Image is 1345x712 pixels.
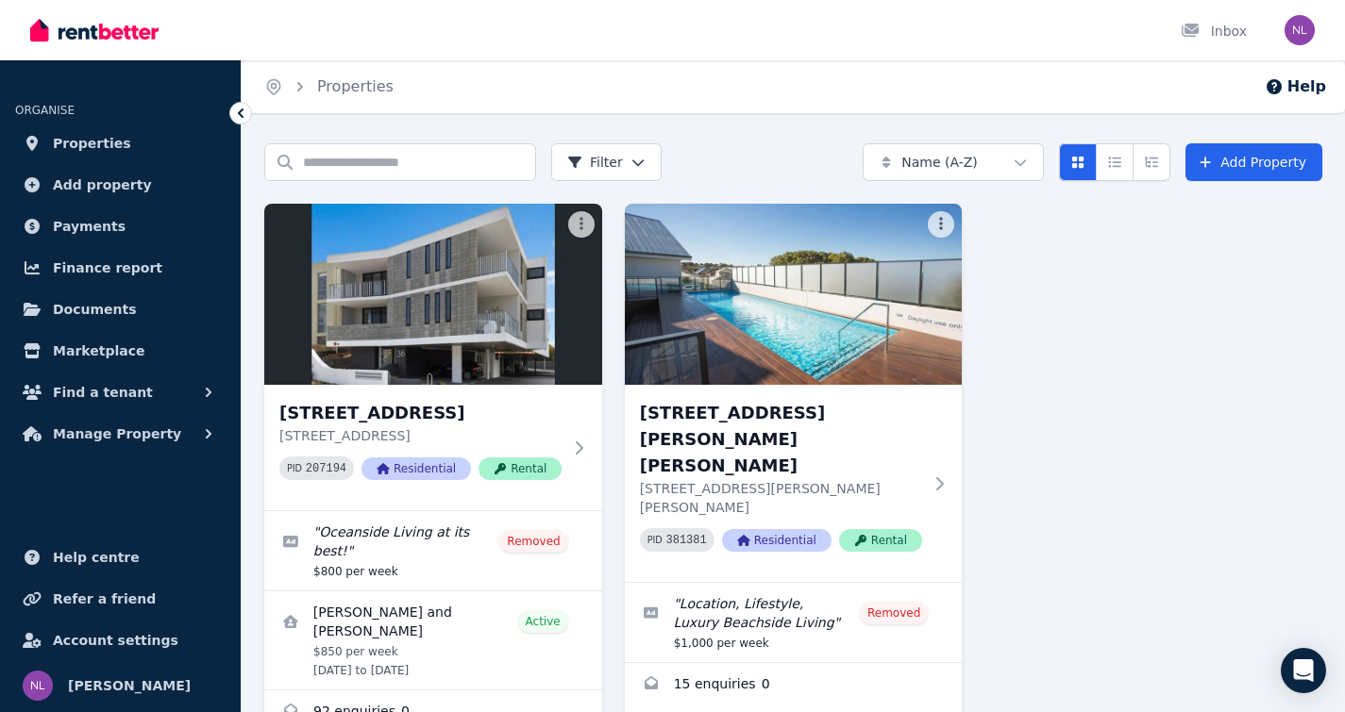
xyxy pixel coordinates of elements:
[264,204,602,510] a: 13/36 Pearl Parade, Scarborough[STREET_ADDRESS][STREET_ADDRESS]PID 207194ResidentialRental
[242,60,416,113] nav: Breadcrumb
[15,104,75,117] span: ORGANISE
[1285,15,1315,45] img: NICOLE LAMERS
[15,166,226,204] a: Add property
[15,538,226,576] a: Help centre
[1059,143,1170,181] div: View options
[15,207,226,245] a: Payments
[15,415,226,453] button: Manage Property
[640,479,922,517] p: [STREET_ADDRESS][PERSON_NAME][PERSON_NAME]
[279,426,562,445] p: [STREET_ADDRESS]
[1181,22,1247,41] div: Inbox
[53,339,144,362] span: Marketplace
[863,143,1044,181] button: Name (A-Z)
[1133,143,1170,181] button: Expanded list view
[567,153,623,172] span: Filter
[479,457,562,480] span: Rental
[15,290,226,328] a: Documents
[647,535,663,545] small: PID
[839,529,922,552] span: Rental
[15,580,226,618] a: Refer a friend
[625,663,963,708] a: Enquiries for 14/46 Angove Dr, Hillarys
[625,204,963,385] img: 14/46 Angove Dr, Hillarys
[15,332,226,370] a: Marketplace
[53,257,162,279] span: Finance report
[30,16,159,44] img: RentBetter
[53,298,137,321] span: Documents
[53,132,131,155] span: Properties
[317,77,394,95] a: Properties
[68,674,191,697] span: [PERSON_NAME]
[264,204,602,385] img: 13/36 Pearl Parade, Scarborough
[53,546,140,569] span: Help centre
[568,211,595,238] button: More options
[15,124,226,162] a: Properties
[23,671,53,701] img: NICOLE LAMERS
[264,591,602,689] a: View details for Alexander Teo and Jennifer Rosenberg
[1096,143,1134,181] button: Compact list view
[306,462,346,475] code: 207194
[15,373,226,411] button: Find a tenant
[287,463,302,473] small: PID
[1059,143,1097,181] button: Card view
[1281,648,1326,693] div: Open Intercom Messenger
[53,174,152,196] span: Add property
[640,400,922,479] h3: [STREET_ADDRESS][PERSON_NAME][PERSON_NAME]
[264,511,602,590] a: Edit listing: Oceanside Living at its best!
[53,588,156,610] span: Refer a friend
[15,621,226,659] a: Account settings
[551,143,662,181] button: Filter
[901,153,978,172] span: Name (A-Z)
[15,249,226,287] a: Finance report
[53,422,181,445] span: Manage Property
[625,583,963,662] a: Edit listing: Location, Lifestyle, Luxury Beachside Living
[928,211,954,238] button: More options
[625,204,963,582] a: 14/46 Angove Dr, Hillarys[STREET_ADDRESS][PERSON_NAME][PERSON_NAME][STREET_ADDRESS][PERSON_NAME][...
[1265,75,1326,98] button: Help
[53,215,126,238] span: Payments
[53,381,153,404] span: Find a tenant
[722,529,832,552] span: Residential
[1185,143,1322,181] a: Add Property
[53,629,178,652] span: Account settings
[279,400,562,426] h3: [STREET_ADDRESS]
[361,457,471,480] span: Residential
[666,534,707,547] code: 381381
